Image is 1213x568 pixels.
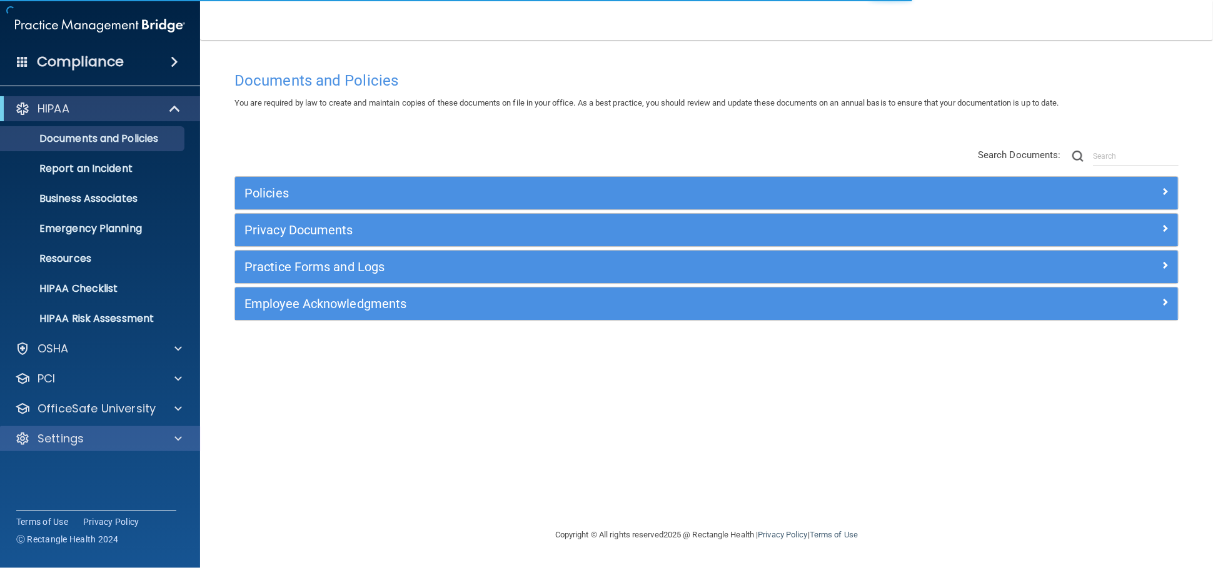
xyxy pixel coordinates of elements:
h5: Policies [244,186,933,200]
p: Documents and Policies [8,132,179,145]
h4: Documents and Policies [234,72,1179,89]
a: PCI [15,371,182,386]
input: Search [1093,147,1179,166]
p: Resources [8,252,179,265]
p: PCI [38,371,55,386]
a: OSHA [15,341,182,356]
span: Ⓒ Rectangle Health 2024 [16,533,119,546]
h5: Employee Acknowledgments [244,297,933,311]
span: Search Documents: [978,149,1061,161]
div: Copyright © All rights reserved 2025 @ Rectangle Health | | [478,515,935,555]
p: HIPAA [38,101,69,116]
a: Privacy Policy [83,516,139,528]
span: You are required by law to create and maintain copies of these documents on file in your office. ... [234,98,1059,107]
p: Report an Incident [8,162,179,175]
a: Employee Acknowledgments [244,294,1169,314]
p: Business Associates [8,192,179,205]
a: Terms of Use [16,516,68,528]
h5: Privacy Documents [244,223,933,237]
p: HIPAA Checklist [8,282,179,295]
img: ic-search.3b580494.png [1072,151,1084,162]
p: OSHA [38,341,69,356]
a: Terms of Use [810,530,858,539]
h5: Practice Forms and Logs [244,260,933,274]
a: Practice Forms and Logs [244,257,1169,277]
a: HIPAA [15,101,181,116]
a: Privacy Policy [758,530,807,539]
p: Settings [38,431,84,446]
p: Emergency Planning [8,222,179,235]
img: PMB logo [15,13,185,38]
h4: Compliance [37,53,124,71]
a: Privacy Documents [244,220,1169,240]
a: OfficeSafe University [15,401,182,416]
a: Settings [15,431,182,446]
a: Policies [244,183,1169,203]
p: HIPAA Risk Assessment [8,312,179,325]
p: OfficeSafe University [38,401,156,416]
